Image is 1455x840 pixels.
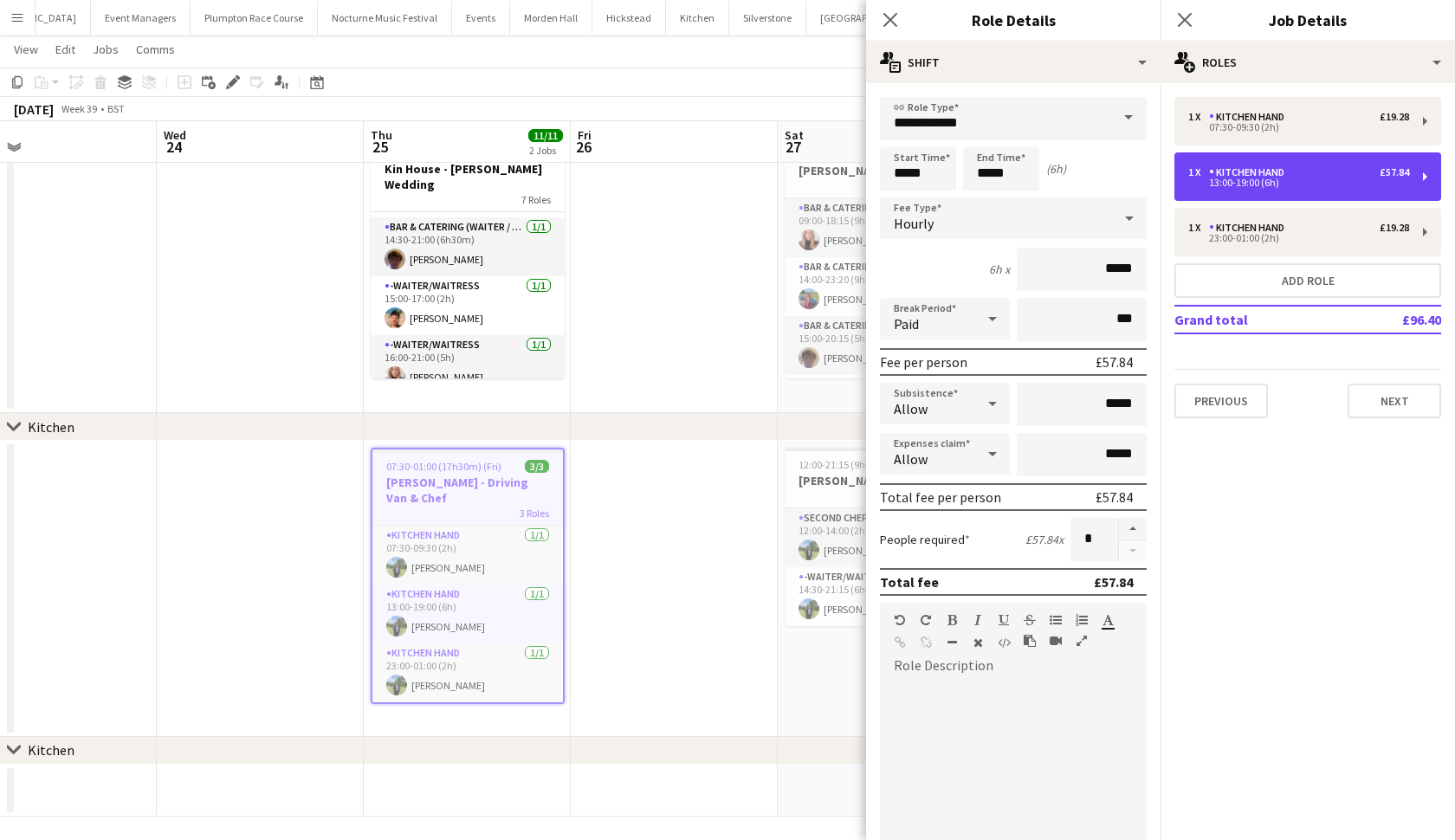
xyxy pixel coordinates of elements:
[920,613,932,627] button: Redo
[782,137,804,157] span: 27
[1188,123,1409,132] div: 07:30-09:30 (2h)
[1174,263,1441,298] button: Add role
[86,38,126,61] a: Jobs
[785,375,979,459] app-card-role: -Waiter/Waitress2/2
[164,127,186,143] span: Wed
[880,532,970,547] label: People required
[1348,306,1441,333] td: £96.40
[1024,613,1036,627] button: Strikethrough
[386,460,501,473] span: 07:30-01:00 (17h30m) (Fri)
[371,335,565,394] app-card-role: -Waiter/Waitress1/116:00-21:00 (5h)[PERSON_NAME]
[1174,384,1268,418] button: Previous
[371,276,565,335] app-card-role: -Waiter/Waitress1/115:00-17:00 (2h)[PERSON_NAME]
[372,475,563,506] h3: [PERSON_NAME] - Driving Van & Chef
[1025,532,1064,547] div: £57.84 x
[57,102,100,115] span: Week 39
[1046,161,1066,177] div: (6h)
[1188,166,1209,178] div: 1 x
[1188,111,1209,123] div: 1 x
[799,458,889,471] span: 12:00-21:15 (9h15m)
[510,1,592,35] button: Morden Hall
[28,418,74,436] div: Kitchen
[894,613,906,627] button: Undo
[880,488,1001,506] div: Total fee per person
[1102,613,1114,627] button: Text Color
[1076,634,1088,648] button: Fullscreen
[1188,222,1209,234] div: 1 x
[785,122,979,378] app-job-card: 09:00-23:20 (14h20m)7/7[GEOGRAPHIC_DATA] - [PERSON_NAME] Wedding6 RolesBar & Catering (Waiter / w...
[1094,573,1133,591] div: £57.84
[129,38,182,61] a: Comms
[371,217,565,276] app-card-role: Bar & Catering (Waiter / waitress)1/114:30-21:00 (6h30m)[PERSON_NAME]
[575,137,592,157] span: 26
[880,573,939,591] div: Total fee
[785,448,979,626] app-job-card: 12:00-21:15 (9h15m)2/2[PERSON_NAME]2 RolesSecond Chef1/112:00-14:00 (2h)[PERSON_NAME]-Waiter/Wait...
[525,460,549,473] span: 3/3
[529,144,562,157] div: 2 Jobs
[894,450,928,468] span: Allow
[136,42,175,57] span: Comms
[866,9,1161,31] h3: Role Details
[28,741,74,759] div: Kitchen
[191,1,318,35] button: Plumpton Race Course
[894,315,919,333] span: Paid
[785,257,979,316] app-card-role: Bar & Catering (Waiter / waitress)1/114:00-23:20 (9h20m)[PERSON_NAME]
[785,198,979,257] app-card-role: Bar & Catering (Waiter / waitress)1/109:00-18:15 (9h15m)[PERSON_NAME]
[107,102,125,115] div: BST
[1188,178,1409,187] div: 13:00-19:00 (6h)
[866,42,1161,83] div: Shift
[1209,166,1291,178] div: Kitchen Hand
[989,262,1010,277] div: 6h x
[1188,234,1409,242] div: 23:00-01:00 (2h)
[785,567,979,626] app-card-role: -Waiter/Waitress1/114:30-21:15 (6h45m)[PERSON_NAME]
[998,636,1010,649] button: HTML Code
[666,1,729,35] button: Kitchen
[1209,222,1291,234] div: Kitchen Hand
[998,613,1010,627] button: Underline
[1076,613,1088,627] button: Ordered List
[371,448,565,704] div: 07:30-01:00 (17h30m) (Fri)3/3[PERSON_NAME] - Driving Van & Chef3 RolesKitchen Hand1/107:30-09:30 ...
[93,42,119,57] span: Jobs
[578,127,592,143] span: Fri
[371,127,392,143] span: Thu
[7,38,45,61] a: View
[161,137,186,157] span: 24
[785,473,979,488] h3: [PERSON_NAME]
[946,613,958,627] button: Bold
[368,137,392,157] span: 25
[785,316,979,375] app-card-role: Bar & Catering (Waiter / waitress)1/115:00-20:15 (5h15m)[PERSON_NAME]
[91,1,191,35] button: Event Managers
[372,526,563,585] app-card-role: Kitchen Hand1/107:30-09:30 (2h)[PERSON_NAME]
[452,1,510,35] button: Events
[1050,634,1062,648] button: Insert video
[1050,613,1062,627] button: Unordered List
[1380,222,1409,234] div: £19.28
[318,1,452,35] button: Nocturne Music Festival
[1161,9,1455,31] h3: Job Details
[371,122,565,378] app-job-card: Updated09:00-22:00 (13h)8/8Kin House - [PERSON_NAME] Wedding7 RolesNoku Ndomore[PERSON_NAME]-Wait...
[520,507,549,520] span: 3 Roles
[785,127,804,143] span: Sat
[880,353,967,371] div: Fee per person
[55,42,75,57] span: Edit
[1096,353,1133,371] div: £57.84
[14,100,54,118] div: [DATE]
[972,636,984,649] button: Clear Formatting
[1348,384,1441,418] button: Next
[1209,111,1291,123] div: Kitchen Hand
[806,1,930,35] button: [GEOGRAPHIC_DATA]
[14,42,38,57] span: View
[1174,306,1348,333] td: Grand total
[1024,634,1036,648] button: Paste as plain text
[1161,42,1455,83] div: Roles
[372,585,563,643] app-card-role: Kitchen Hand1/113:00-19:00 (6h)[PERSON_NAME]
[946,636,958,649] button: Horizontal Line
[894,400,928,417] span: Allow
[894,215,934,232] span: Hourly
[1380,111,1409,123] div: £19.28
[371,161,565,192] h3: Kin House - [PERSON_NAME] Wedding
[592,1,666,35] button: Hickstead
